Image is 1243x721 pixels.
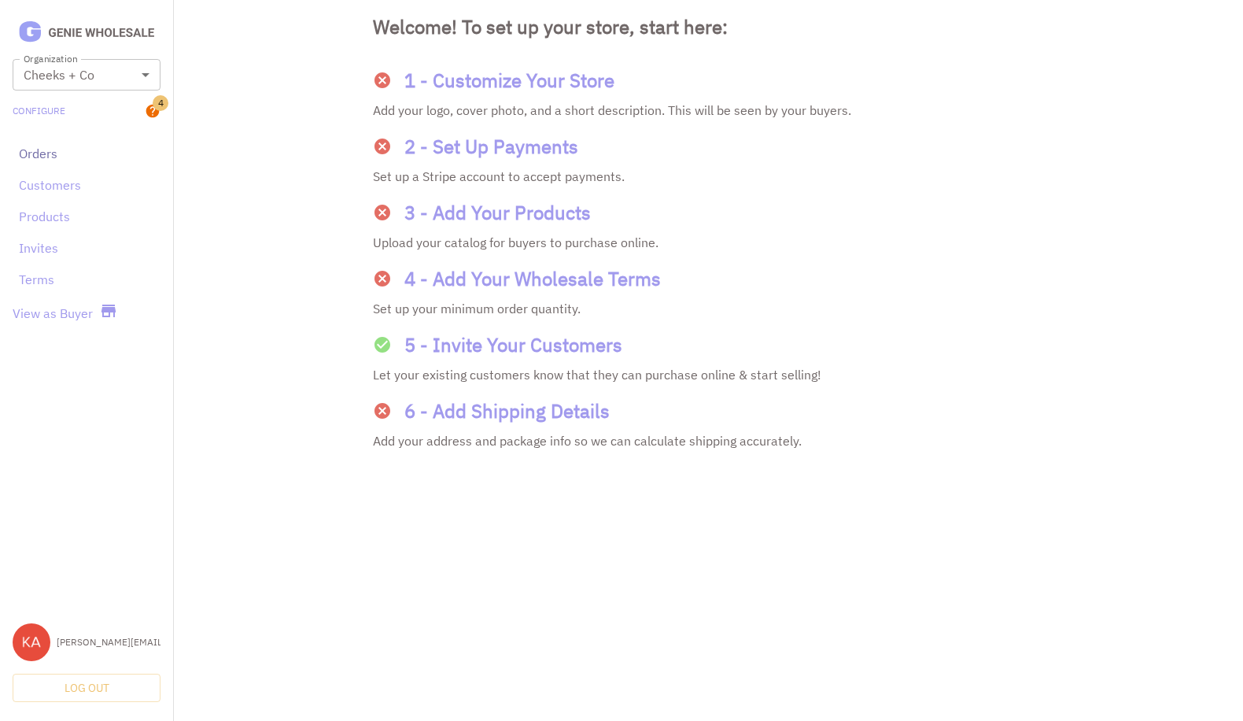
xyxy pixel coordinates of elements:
button: Log Out [13,674,160,703]
a: 1 - Customize Your Store [373,66,1043,94]
a: Configure [13,104,65,118]
a: 2 - Set Up Payments [373,132,1043,161]
a: Invites [19,238,154,257]
p: Upload your catalog for buyers to purchase online. [373,233,1043,252]
label: Organization [24,52,77,65]
div: [PERSON_NAME][EMAIL_ADDRESS][DOMAIN_NAME] [57,635,160,649]
a: Products [19,207,154,226]
p: Set up a Stripe account to accept payments. [373,167,1043,186]
img: Logo [13,19,160,46]
a: Terms [19,270,154,289]
p: Set up your minimum order quantity. [373,299,1043,318]
a: 4 - Add Your Wholesale Terms [373,264,1043,293]
a: 5 - Invite Your Customers [373,331,1043,359]
p: Add your address and package info so we can calculate shipping accurately. [373,431,1043,450]
a: Orders [19,144,154,163]
span: 4 [153,95,168,111]
a: Customers [19,176,154,194]
div: Cheeks + Co [13,59,160,91]
a: View as Buyer [13,304,93,323]
a: 6 - Add Shipping Details [373,397,1043,425]
h1: Welcome! To set up your store, start here: [373,13,1043,41]
a: 3 - Add Your Products [373,198,1043,227]
p: Let your existing customers know that they can purchase online & start selling! [373,365,1043,384]
img: karlee@cheeks.co [13,623,50,661]
p: Add your logo, cover photo, and a short description. This will be seen by your buyers. [373,101,1043,120]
